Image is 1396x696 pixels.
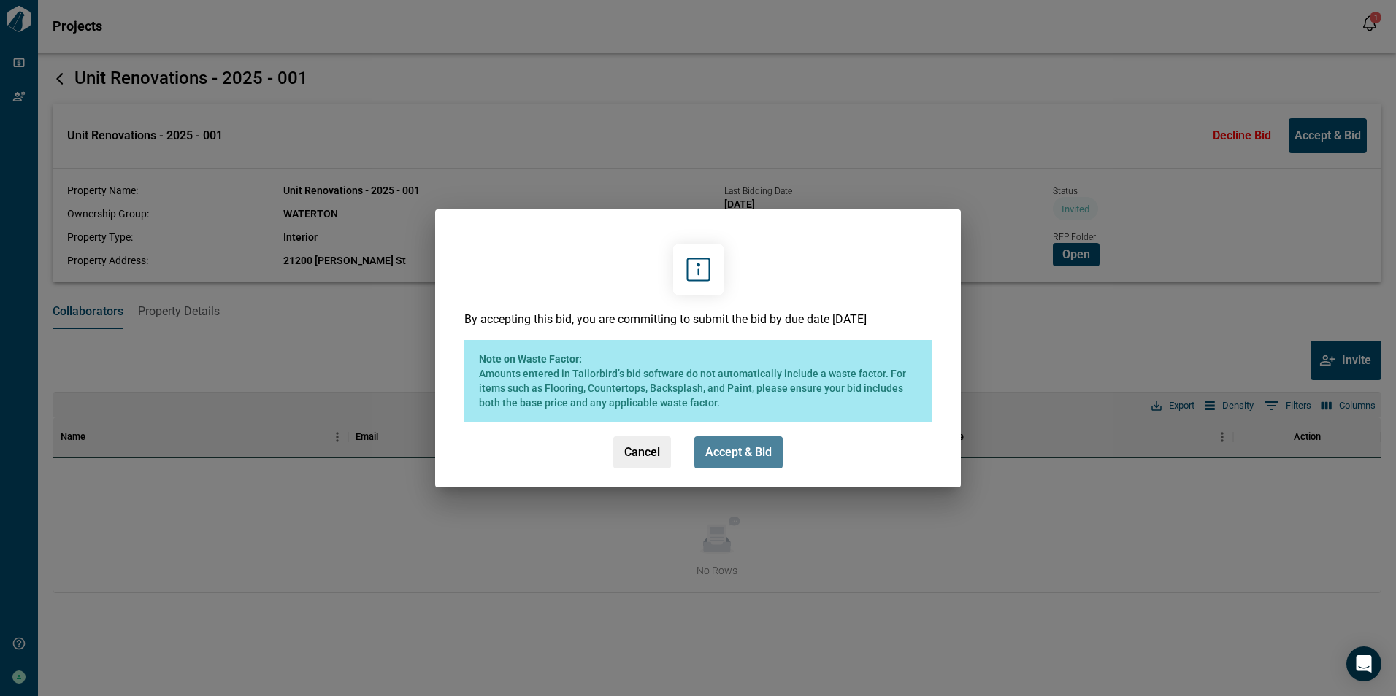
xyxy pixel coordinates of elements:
[479,352,582,366] span: Note on Waste Factor:
[694,436,783,468] button: Accept & Bid
[464,311,932,328] p: By accepting this bid, you are committing to submit the bid by due date [DATE]
[705,445,772,460] span: Accept & Bid
[613,436,671,468] button: Cancel
[624,445,660,460] span: Cancel
[479,366,917,410] span: Amounts entered in Tailorbird’s bid software do not automatically include a waste factor. For ite...
[1346,646,1381,681] div: Open Intercom Messenger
